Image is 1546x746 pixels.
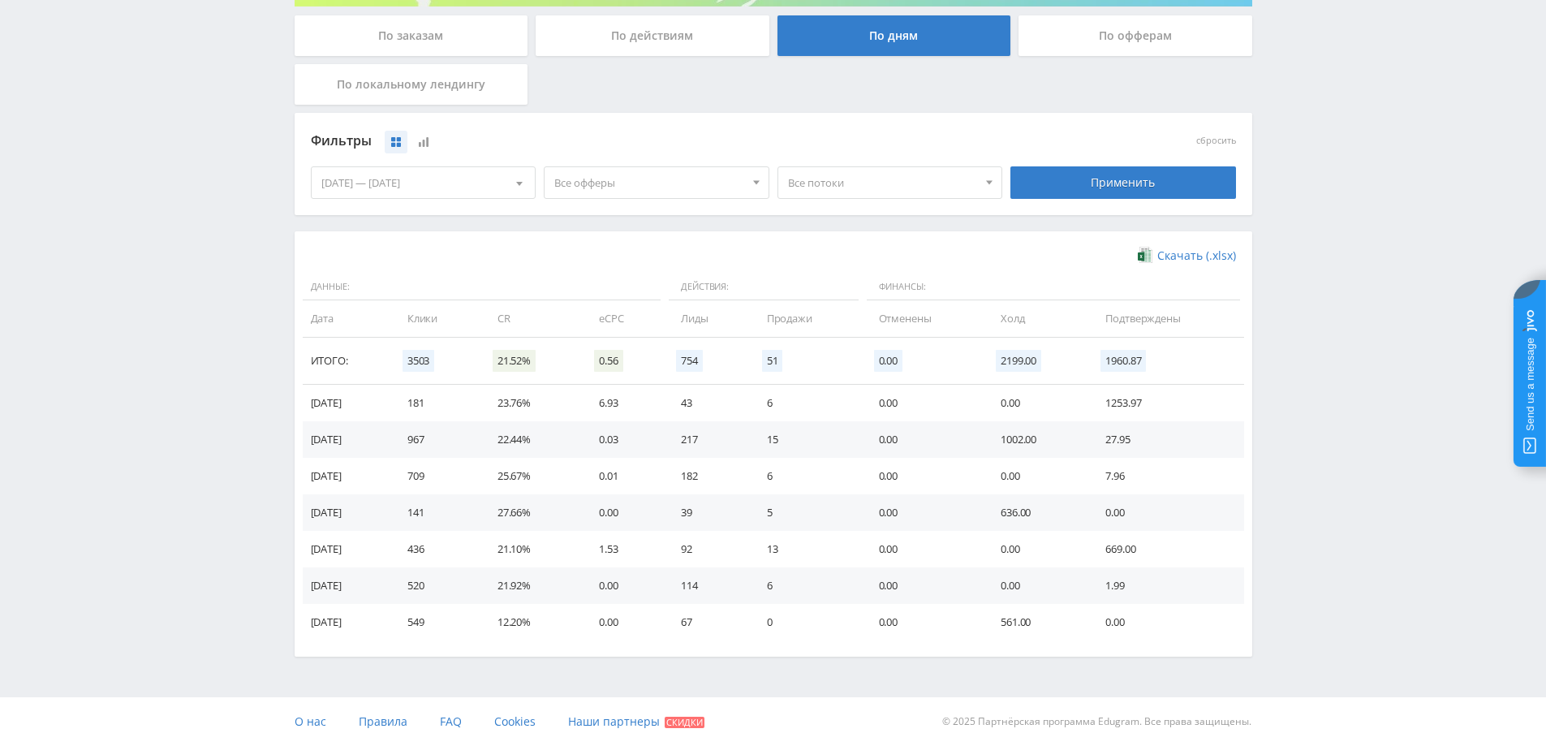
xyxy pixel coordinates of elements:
td: Лиды [665,300,750,337]
td: 6 [751,567,863,604]
div: По действиям [536,15,769,56]
td: 0.00 [583,494,665,531]
span: Скидки [665,717,704,728]
span: Все потоки [788,167,978,198]
td: 0.01 [583,458,665,494]
td: 92 [665,531,750,567]
td: 6 [751,458,863,494]
td: Продажи [751,300,863,337]
td: Отменены [863,300,985,337]
td: 21.10% [481,531,583,567]
td: 182 [665,458,750,494]
td: 0.00 [863,567,985,604]
td: 0.00 [863,421,985,458]
span: 51 [762,350,783,372]
span: 1960.87 [1100,350,1146,372]
span: 2199.00 [996,350,1041,372]
td: 0.00 [984,385,1089,421]
td: 5 [751,494,863,531]
td: [DATE] [303,385,391,421]
td: [DATE] [303,494,391,531]
div: По локальному лендингу [295,64,528,105]
td: 12.20% [481,604,583,640]
div: © 2025 Партнёрская программа Edugram. Все права защищены. [781,697,1251,746]
td: 0.00 [863,494,985,531]
td: Клики [391,300,481,337]
td: 669.00 [1089,531,1243,567]
a: FAQ [440,697,462,746]
td: 0.00 [1089,604,1243,640]
span: Действия: [669,274,858,301]
button: сбросить [1196,136,1236,146]
td: Подтверждены [1089,300,1243,337]
div: По заказам [295,15,528,56]
td: 21.92% [481,567,583,604]
td: 0.00 [863,385,985,421]
span: 0.00 [874,350,902,372]
td: 0.00 [984,567,1089,604]
a: Правила [359,697,407,746]
td: 13 [751,531,863,567]
td: 23.76% [481,385,583,421]
td: 6 [751,385,863,421]
td: 561.00 [984,604,1089,640]
td: 520 [391,567,481,604]
td: 6.93 [583,385,665,421]
span: Скачать (.xlsx) [1157,249,1236,262]
td: 43 [665,385,750,421]
div: Применить [1010,166,1236,199]
td: 114 [665,567,750,604]
a: Скачать (.xlsx) [1138,248,1235,264]
td: 436 [391,531,481,567]
td: 0.00 [583,567,665,604]
span: 21.52% [493,350,536,372]
td: 1002.00 [984,421,1089,458]
td: 636.00 [984,494,1089,531]
td: 27.66% [481,494,583,531]
span: FAQ [440,714,462,729]
td: [DATE] [303,531,391,567]
div: По дням [777,15,1011,56]
td: 549 [391,604,481,640]
td: 27.95 [1089,421,1243,458]
td: 181 [391,385,481,421]
a: Cookies [494,697,536,746]
span: Правила [359,714,407,729]
span: Данные: [303,274,661,301]
td: 67 [665,604,750,640]
a: Наши партнеры Скидки [568,697,704,746]
td: 0 [751,604,863,640]
span: Финансы: [867,274,1240,301]
td: 22.44% [481,421,583,458]
td: Холд [984,300,1089,337]
span: 754 [676,350,703,372]
td: 967 [391,421,481,458]
td: [DATE] [303,604,391,640]
div: [DATE] — [DATE] [312,167,536,198]
td: 217 [665,421,750,458]
td: [DATE] [303,567,391,604]
td: eCPC [583,300,665,337]
span: Наши партнеры [568,714,660,729]
a: О нас [295,697,326,746]
td: 39 [665,494,750,531]
td: [DATE] [303,421,391,458]
td: 709 [391,458,481,494]
td: 141 [391,494,481,531]
td: 0.00 [863,458,985,494]
img: xlsx [1138,247,1152,263]
td: 25.67% [481,458,583,494]
td: 0.00 [1089,494,1243,531]
td: 1.99 [1089,567,1243,604]
span: Cookies [494,714,536,729]
td: 0.00 [984,458,1089,494]
div: Фильтры [311,129,1003,153]
td: 0.00 [583,604,665,640]
td: 0.00 [863,604,985,640]
td: 0.00 [863,531,985,567]
div: По офферам [1018,15,1252,56]
td: 0.03 [583,421,665,458]
td: [DATE] [303,458,391,494]
span: 3503 [403,350,434,372]
td: Итого: [303,338,391,385]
